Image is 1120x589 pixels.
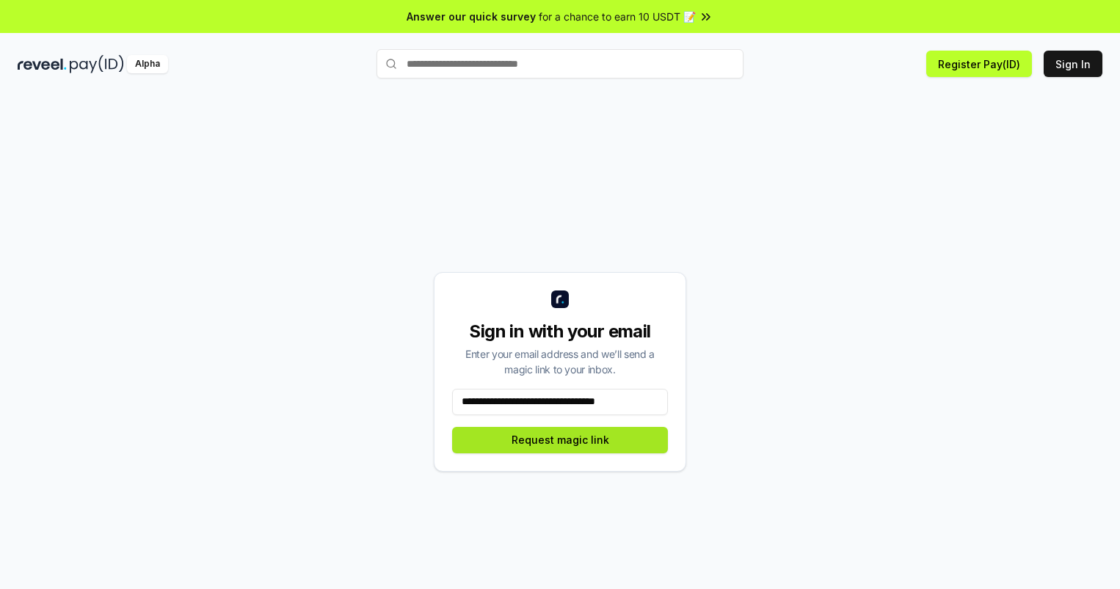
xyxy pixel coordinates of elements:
div: Sign in with your email [452,320,668,343]
span: Answer our quick survey [407,9,536,24]
img: pay_id [70,55,124,73]
button: Sign In [1044,51,1102,77]
img: logo_small [551,290,569,308]
div: Alpha [127,55,168,73]
img: reveel_dark [18,55,67,73]
span: for a chance to earn 10 USDT 📝 [539,9,696,24]
button: Register Pay(ID) [926,51,1032,77]
div: Enter your email address and we’ll send a magic link to your inbox. [452,346,668,377]
button: Request magic link [452,427,668,453]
